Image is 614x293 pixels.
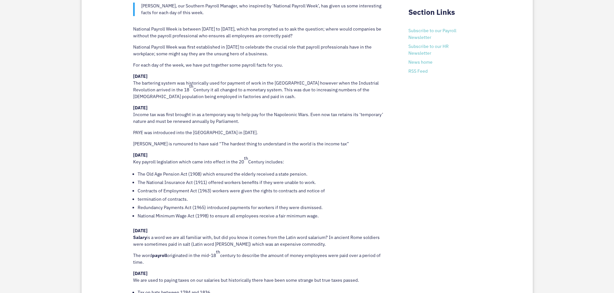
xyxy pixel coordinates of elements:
[133,152,389,170] p: Key payroll legislation which came into effect in the 20 Century includes:
[133,129,389,141] p: PAYE was introduced into the [GEOGRAPHIC_DATA] in [DATE].
[138,203,389,212] li: Redundancy Payments Act (1965) introduced payments for workers if they were dismissed.
[408,59,433,65] a: News home
[133,141,389,152] p: [PERSON_NAME] is rumoured to have said “The hardest thing to understand in the world is the incom...
[133,270,389,288] p: We are used to paying taxes on our salaries but historically there have been some strange but tru...
[133,227,389,252] p: is a word we are all familiar with, but did you know it comes from the Latin word salarium? In an...
[133,152,148,158] strong: [DATE]
[216,249,220,255] sup: th
[133,252,389,270] p: The word originated in the mid-18 century to describe the amount of money employees were paid ove...
[133,26,389,44] p: National Payroll Week is between [DATE] to [DATE], which has prompted us to ask the question; whe...
[141,3,389,16] p: [PERSON_NAME], our Southern Payroll Manager, who inspired by ‘National Payroll Week’, has given u...
[133,270,148,276] strong: [DATE]
[408,8,481,20] h2: Section Links
[138,195,389,203] li: termination of contracts.
[133,62,389,73] p: For each day of the week, we have put together some payroll facts for you.
[138,212,389,220] li: National Minimum Wage Act (1998) to ensure all employees receive a fair minimum wage.
[408,28,456,40] a: Subscribe to our Payroll Newsletter
[138,170,389,178] li: The Old Age Pension Act (1908) which ensured the elderly received a state pension.
[244,155,248,161] sup: th
[138,178,389,187] li: The National Insurance Act (1911) offered workers benefits if they were unable to work.
[138,187,389,195] li: Contracts of Employment Act (1963) workers were given the rights to contracts and notice of
[133,228,148,233] strong: [DATE]
[133,73,389,105] p: The bartering system was historically used for payment of work in the [GEOGRAPHIC_DATA] however w...
[408,68,428,74] a: RSS Feed
[189,83,193,89] sup: th
[133,44,389,62] p: National Payroll Week was first established in [DATE] to celebrate the crucial role that payroll ...
[152,252,167,258] strong: payroll
[133,105,389,129] p: Income tax was first brought in as a temporary way to help pay for the Napoleonic Wars. Even now ...
[133,105,148,111] strong: [DATE]
[133,73,148,79] strong: [DATE]
[408,43,449,56] a: Subscribe to our HR Newsletter
[133,234,147,240] strong: Salary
